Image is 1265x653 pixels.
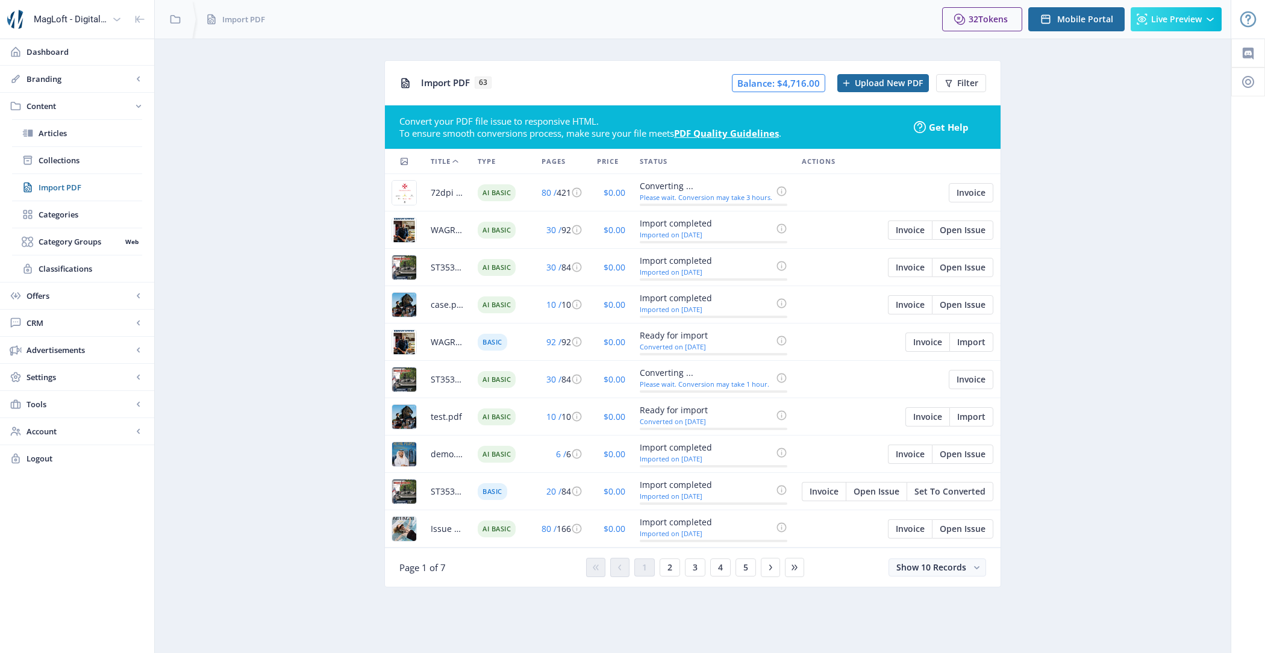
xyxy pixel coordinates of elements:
[634,558,655,576] button: 1
[431,484,463,499] span: ST353 [GEOGRAPHIC_DATA] v4 Final-WEB.pdf
[542,522,583,536] div: 166
[957,337,985,347] span: Import
[478,520,516,537] span: AI Basic
[978,13,1008,25] span: Tokens
[685,558,705,576] button: 3
[810,487,839,496] span: Invoice
[888,298,932,309] a: Edit page
[604,299,625,310] span: $0.00
[27,344,133,356] span: Advertisements
[392,442,416,466] img: 8c3137c1-0e5c-4150-9ef0-12a45721dabb.jpg
[932,223,993,234] a: Edit page
[932,522,993,533] a: Edit page
[392,367,416,392] img: 014edfcb-111d-46b4-ab77-17f9b6ee057b.jpg
[431,447,463,461] span: demo.pdf
[846,482,907,501] button: Open Issue
[640,179,772,193] div: Converting ...
[743,563,748,572] span: 5
[949,410,993,421] a: Edit page
[546,486,561,497] span: 20 /
[640,254,772,268] div: Import completed
[12,147,142,173] a: Collections
[604,411,625,422] span: $0.00
[888,445,932,464] button: Invoice
[667,563,672,572] span: 2
[888,260,932,272] a: Edit page
[542,335,583,349] div: 92
[478,222,516,239] span: AI Basic
[802,154,836,169] span: Actions
[855,78,923,88] span: Upload New PDF
[542,186,583,200] div: 421
[640,328,772,343] div: Ready for import
[478,371,516,388] span: AI Basic
[1057,14,1113,24] span: Mobile Portal
[392,293,416,317] img: f8b1e597-0d8d-43d0-9350-3872a4a6ef8f.jpg
[640,478,772,492] div: Import completed
[604,187,625,198] span: $0.00
[392,218,416,242] img: 2b953b81-8ef2-4526-9db5-d76aa5a3b0e1.jpg
[932,298,993,309] a: Edit page
[399,115,905,127] div: Convert your PDF file issue to responsive HTML.
[802,484,846,496] a: Edit page
[27,371,133,383] span: Settings
[546,224,561,236] span: 30 /
[604,261,625,273] span: $0.00
[932,447,993,458] a: Edit page
[914,487,985,496] span: Set To Converted
[932,519,993,539] button: Open Issue
[604,448,625,460] span: $0.00
[222,13,265,25] span: Import PDF
[27,425,133,437] span: Account
[640,440,772,455] div: Import completed
[431,260,463,275] span: ST353 [GEOGRAPHIC_DATA] v4 Final-WEB.pdf
[546,373,561,385] span: 30 /
[660,558,680,576] button: 2
[478,483,507,500] span: Basic
[949,183,993,202] button: Invoice
[905,410,949,421] a: Edit page
[431,298,463,312] span: case.pdf
[932,258,993,277] button: Open Issue
[905,333,949,352] button: Invoice
[12,174,142,201] a: Import PDF
[913,412,942,422] span: Invoice
[39,236,121,248] span: Category Groups
[392,181,416,205] img: 8b32df46-fa96-4265-a265-5f4ba52b6758.jpg
[957,78,978,88] span: Filter
[888,220,932,240] button: Invoice
[542,372,583,387] div: 84
[12,120,142,146] a: Articles
[478,259,516,276] span: AI Basic
[642,563,647,572] span: 1
[888,522,932,533] a: Edit page
[640,268,772,276] div: Imported on [DATE]
[39,154,142,166] span: Collections
[597,154,619,169] span: Price
[640,216,772,231] div: Import completed
[542,484,583,499] div: 84
[888,223,932,234] a: Edit page
[888,295,932,314] button: Invoice
[27,317,133,329] span: CRM
[27,100,133,112] span: Content
[556,448,566,460] span: 6 /
[907,482,993,501] button: Set To Converted
[392,330,416,354] img: 606bce93-d7ca-4996-adfb-c0be6f5035b0.jpg
[640,417,772,425] div: Converted on [DATE]
[121,236,142,248] nb-badge: Web
[932,260,993,272] a: Edit page
[640,455,772,463] div: Imported on [DATE]
[392,255,416,280] img: 71d85ed1-1977-4cd6-9da7-dbdd4ff38111.jpg
[736,558,756,576] button: 5
[542,223,583,237] div: 92
[674,127,779,139] a: PDF Quality Guidelines
[475,77,492,89] span: 63
[940,524,985,534] span: Open Issue
[478,296,516,313] span: AI Basic
[718,563,723,572] span: 4
[392,480,416,504] img: 63ecece6-5ccc-436d-9594-02ceba469fe6.jpg
[949,333,993,352] button: Import
[478,446,516,463] span: AI Basic
[478,334,507,351] span: Basic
